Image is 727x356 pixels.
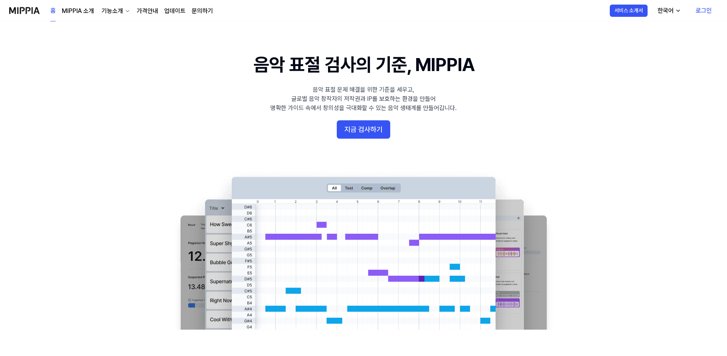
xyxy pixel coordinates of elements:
[50,0,56,21] a: 홈
[337,120,390,139] button: 지금 검사하기
[62,6,94,16] a: MIPPIA 소개
[100,6,131,16] button: 기능소개
[656,6,675,15] div: 한국어
[254,52,474,78] h1: 음악 표절 검사의 기준, MIPPIA
[610,5,648,17] button: 서비스 소개서
[137,6,158,16] a: 가격안내
[651,3,686,18] button: 한국어
[165,169,562,330] img: main Image
[270,85,457,113] div: 음악 표절 문제 해결을 위한 기준을 세우고, 글로벌 음악 창작자의 저작권과 IP를 보호하는 환경을 만들어 명확한 가이드 속에서 창의성을 극대화할 수 있는 음악 생태계를 만들어...
[164,6,186,16] a: 업데이트
[192,6,213,16] a: 문의하기
[100,6,124,16] div: 기능소개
